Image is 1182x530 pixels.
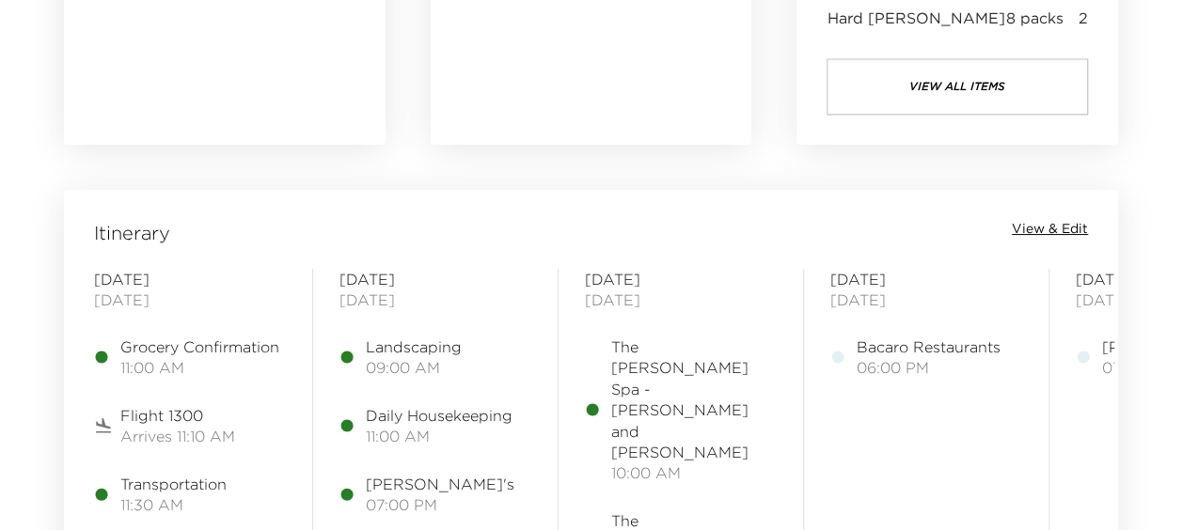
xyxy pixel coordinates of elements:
span: 2 [1079,8,1088,28]
span: Flight 1300 [120,405,235,426]
button: view all items [827,58,1088,115]
button: View & Edit [1012,220,1088,239]
span: 8 packs [1006,8,1064,28]
span: [DATE] [585,289,777,310]
span: Transportation [120,474,227,494]
span: [DATE] [830,269,1022,289]
span: [DATE] [830,289,1022,310]
span: 07:00 PM [366,494,514,515]
span: The [PERSON_NAME] Spa - [PERSON_NAME] and [PERSON_NAME] [611,336,777,462]
span: [DATE] [585,269,777,289]
span: 10:00 AM [611,462,777,483]
span: Grocery Confirmation [120,336,279,357]
span: Arrives 11:10 AM [120,426,235,446]
span: 11:00 AM [366,426,512,446]
span: Itinerary [94,220,170,246]
span: Daily Housekeeping [366,405,512,426]
span: Landscaping [366,336,462,357]
span: [DATE] [339,269,531,289]
span: 11:30 AM [120,494,227,515]
span: [DATE] [339,289,531,310]
span: [PERSON_NAME]'s [366,474,514,494]
span: 11:00 AM [120,357,279,378]
span: 09:00 AM [366,357,462,378]
span: Bacaro Restaurants [857,336,1001,357]
span: [DATE] [94,269,286,289]
span: Hard [PERSON_NAME] [827,8,1004,28]
span: [DATE] [94,289,286,310]
span: 06:00 PM [857,357,1001,378]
